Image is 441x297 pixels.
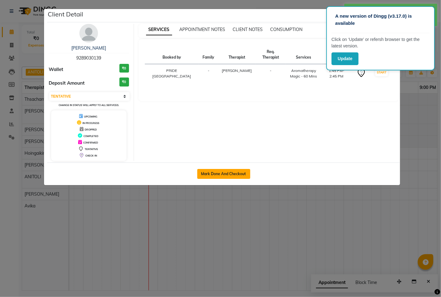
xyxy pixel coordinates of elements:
[83,141,98,144] span: CONFIRMED
[375,69,388,76] button: START
[83,135,98,138] span: COMPLETED
[79,24,98,42] img: avatar
[321,45,352,64] th: Time
[289,68,318,79] div: Aromatherapy Magic - 60 Mins
[199,64,218,83] td: -
[332,36,430,49] p: Click on ‘Update’ or refersh browser to get the latest version.
[197,169,250,179] button: Mark Done And Checkout
[84,115,97,118] span: UPCOMING
[180,27,225,32] span: APPOINTMENT NOTES
[256,64,286,83] td: -
[76,55,101,61] span: 9289030139
[49,80,85,87] span: Deposit Amount
[48,10,83,19] h5: Client Detail
[85,154,97,157] span: CHECK-IN
[59,104,119,107] small: Change in status will apply to all services.
[222,68,252,73] span: [PERSON_NAME]
[49,66,63,73] span: Wallet
[82,122,99,125] span: IN PROGRESS
[119,64,129,73] h3: ₹0
[145,45,199,64] th: Booked by
[270,27,303,32] span: CONSUMPTION
[199,45,218,64] th: Family
[233,27,263,32] span: CLIENT NOTES
[332,52,359,65] button: Update
[145,64,199,83] td: PRIDE [GEOGRAPHIC_DATA]
[286,45,321,64] th: Services
[85,128,97,131] span: DROPPED
[146,24,172,35] span: SERVICES
[85,148,98,151] span: TENTATIVE
[256,45,286,64] th: Req. Therapist
[335,13,426,27] p: A new version of Dingg (v3.17.0) is available
[71,45,106,51] a: [PERSON_NAME]
[119,78,129,86] h3: ₹0
[321,64,352,83] td: 1:45 PM-2:45 PM
[218,45,256,64] th: Therapist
